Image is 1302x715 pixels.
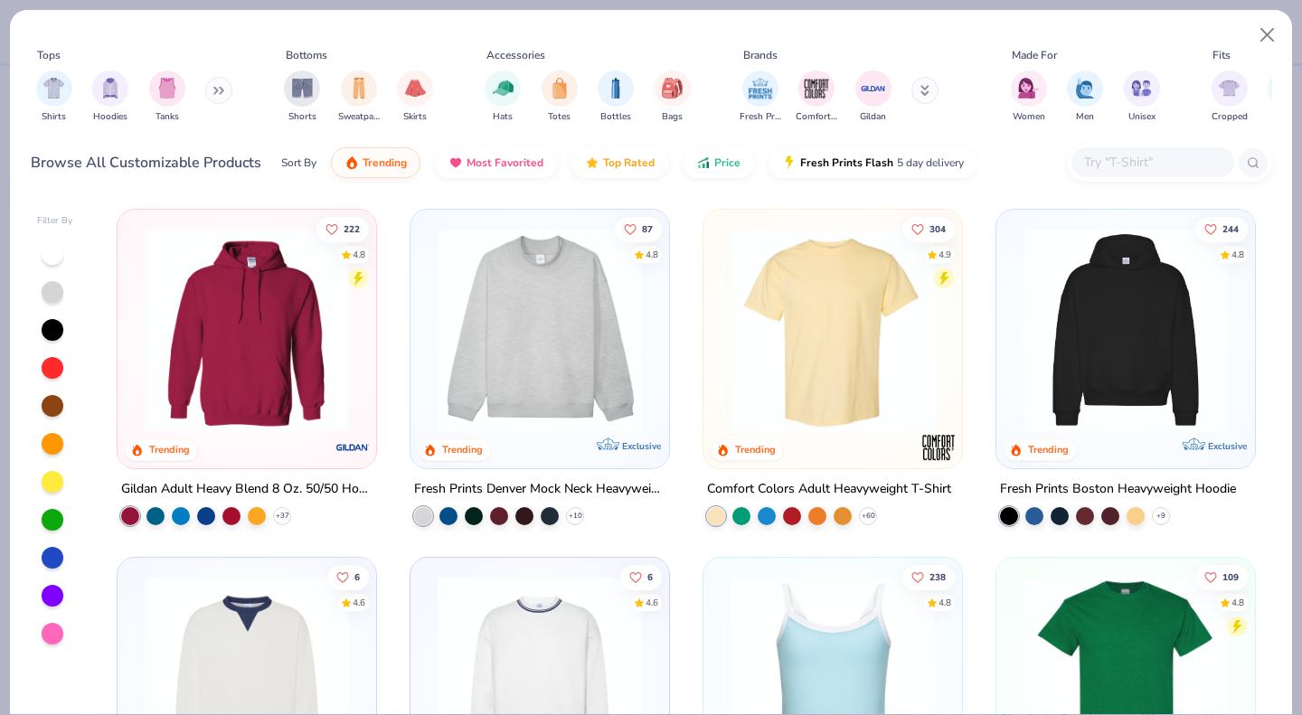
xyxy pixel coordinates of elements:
[897,153,964,174] span: 5 day delivery
[1018,78,1039,99] img: Women Image
[36,71,72,124] button: filter button
[1212,110,1248,124] span: Cropped
[338,110,380,124] span: Sweatpants
[37,214,73,228] div: Filter By
[1124,71,1160,124] button: filter button
[1212,71,1248,124] button: filter button
[276,511,289,522] span: + 37
[328,564,370,589] button: Like
[397,71,433,124] button: filter button
[796,71,837,124] div: filter for Comfort Colors
[1012,47,1057,63] div: Made For
[655,71,691,124] div: filter for Bags
[493,78,514,99] img: Hats Image
[943,228,1165,432] img: e55d29c3-c55d-459c-bfd9-9b1c499ab3c6
[136,228,358,432] img: 01756b78-01f6-4cc6-8d8a-3c30c1a0c8ac
[1067,71,1103,124] button: filter button
[435,147,557,178] button: Most Favorited
[548,110,571,124] span: Totes
[1212,71,1248,124] div: filter for Cropped
[622,440,661,452] span: Exclusive
[1222,224,1239,233] span: 244
[36,71,72,124] div: filter for Shirts
[344,224,361,233] span: 222
[769,147,977,178] button: Fresh Prints Flash5 day delivery
[642,224,653,233] span: 87
[354,596,366,609] div: 4.6
[42,110,66,124] span: Shirts
[149,71,185,124] div: filter for Tanks
[569,511,582,522] span: + 10
[485,71,521,124] div: filter for Hats
[929,572,946,581] span: 238
[37,47,61,63] div: Tops
[585,155,599,170] img: TopRated.gif
[662,78,682,99] img: Bags Image
[939,596,951,609] div: 4.8
[284,71,320,124] button: filter button
[31,152,261,174] div: Browse All Customizable Products
[803,75,830,102] img: Comfort Colors Image
[403,110,427,124] span: Skirts
[542,71,578,124] div: filter for Totes
[655,71,691,124] button: filter button
[1156,511,1165,522] span: + 9
[860,110,886,124] span: Gildan
[1013,110,1045,124] span: Women
[331,147,420,178] button: Trending
[493,110,513,124] span: Hats
[939,248,951,261] div: 4.9
[467,155,543,170] span: Most Favorited
[121,478,373,501] div: Gildan Adult Heavy Blend 8 Oz. 50/50 Hooded Sweatshirt
[448,155,463,170] img: most_fav.gif
[600,110,631,124] span: Bottles
[1000,478,1236,501] div: Fresh Prints Boston Heavyweight Hoodie
[606,78,626,99] img: Bottles Image
[615,216,662,241] button: Like
[1067,71,1103,124] div: filter for Men
[1082,152,1222,173] input: Try "T-Shirt"
[338,71,380,124] button: filter button
[1011,71,1047,124] button: filter button
[292,78,313,99] img: Shorts Image
[335,429,371,466] img: Gildan logo
[1128,110,1156,124] span: Unisex
[1075,78,1095,99] img: Men Image
[486,47,545,63] div: Accessories
[782,155,797,170] img: flash.gif
[1124,71,1160,124] div: filter for Unisex
[1231,596,1244,609] div: 4.8
[598,71,634,124] button: filter button
[1131,78,1152,99] img: Unisex Image
[1222,572,1239,581] span: 109
[740,71,781,124] div: filter for Fresh Prints
[542,71,578,124] button: filter button
[485,71,521,124] button: filter button
[647,572,653,581] span: 6
[929,224,946,233] span: 304
[920,429,957,466] img: Comfort Colors logo
[156,110,179,124] span: Tanks
[740,110,781,124] span: Fresh Prints
[414,478,665,501] div: Fresh Prints Denver Mock Neck Heavyweight Sweatshirt
[1076,110,1094,124] span: Men
[1250,18,1285,52] button: Close
[707,478,951,501] div: Comfort Colors Adult Heavyweight T-Shirt
[743,47,778,63] div: Brands
[598,71,634,124] div: filter for Bottles
[861,511,874,522] span: + 60
[796,110,837,124] span: Comfort Colors
[93,110,127,124] span: Hoodies
[902,564,955,589] button: Like
[157,78,177,99] img: Tanks Image
[344,155,359,170] img: trending.gif
[1212,47,1231,63] div: Fits
[429,228,651,432] img: f5d85501-0dbb-4ee4-b115-c08fa3845d83
[722,228,944,432] img: 029b8af0-80e6-406f-9fdc-fdf898547912
[662,110,683,124] span: Bags
[405,78,426,99] img: Skirts Image
[1231,248,1244,261] div: 4.8
[1014,228,1237,432] img: 91acfc32-fd48-4d6b-bdad-a4c1a30ac3fc
[363,155,407,170] span: Trending
[92,71,128,124] button: filter button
